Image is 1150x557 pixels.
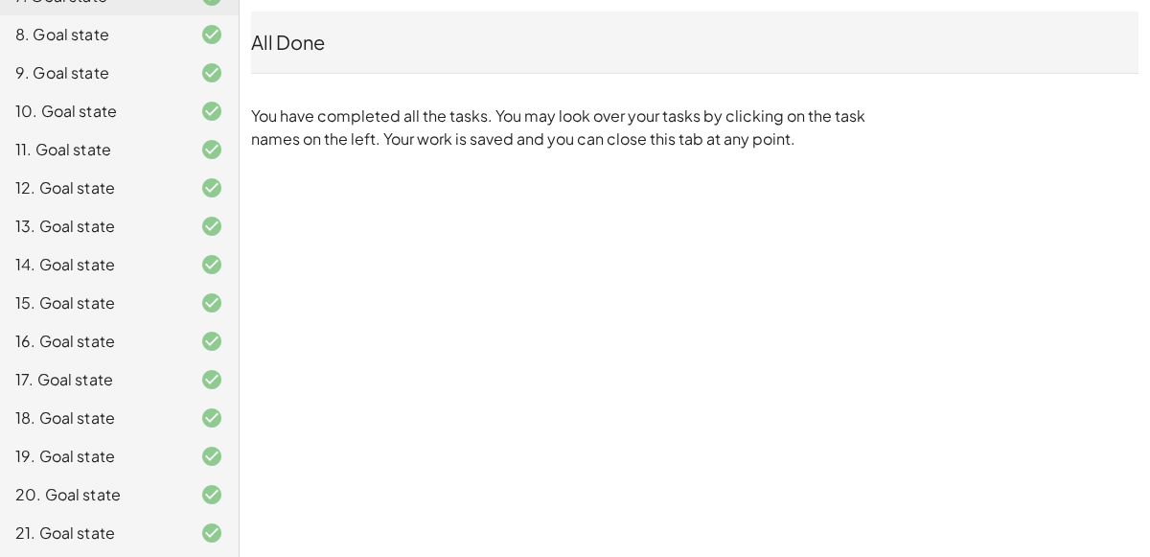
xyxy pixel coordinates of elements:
[15,23,170,46] div: 8. Goal state
[200,522,223,545] i: Task finished and correct.
[251,29,1138,56] div: All Done
[15,100,170,123] div: 10. Goal state
[200,253,223,276] i: Task finished and correct.
[15,253,170,276] div: 14. Goal state
[15,483,170,506] div: 20. Goal state
[15,176,170,199] div: 12. Goal state
[200,330,223,353] i: Task finished and correct.
[200,23,223,46] i: Task finished and correct.
[15,215,170,238] div: 13. Goal state
[15,138,170,161] div: 11. Goal state
[15,61,170,84] div: 9. Goal state
[200,138,223,161] i: Task finished and correct.
[15,522,170,545] div: 21. Goal state
[15,406,170,429] div: 18. Goal state
[251,104,874,151] p: You have completed all the tasks. You may look over your tasks by clicking on the task names on t...
[200,406,223,429] i: Task finished and correct.
[200,100,223,123] i: Task finished and correct.
[15,291,170,314] div: 15. Goal state
[15,330,170,353] div: 16. Goal state
[200,483,223,506] i: Task finished and correct.
[200,176,223,199] i: Task finished and correct.
[15,368,170,391] div: 17. Goal state
[200,368,223,391] i: Task finished and correct.
[200,445,223,468] i: Task finished and correct.
[15,445,170,468] div: 19. Goal state
[200,291,223,314] i: Task finished and correct.
[200,61,223,84] i: Task finished and correct.
[200,215,223,238] i: Task finished and correct.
